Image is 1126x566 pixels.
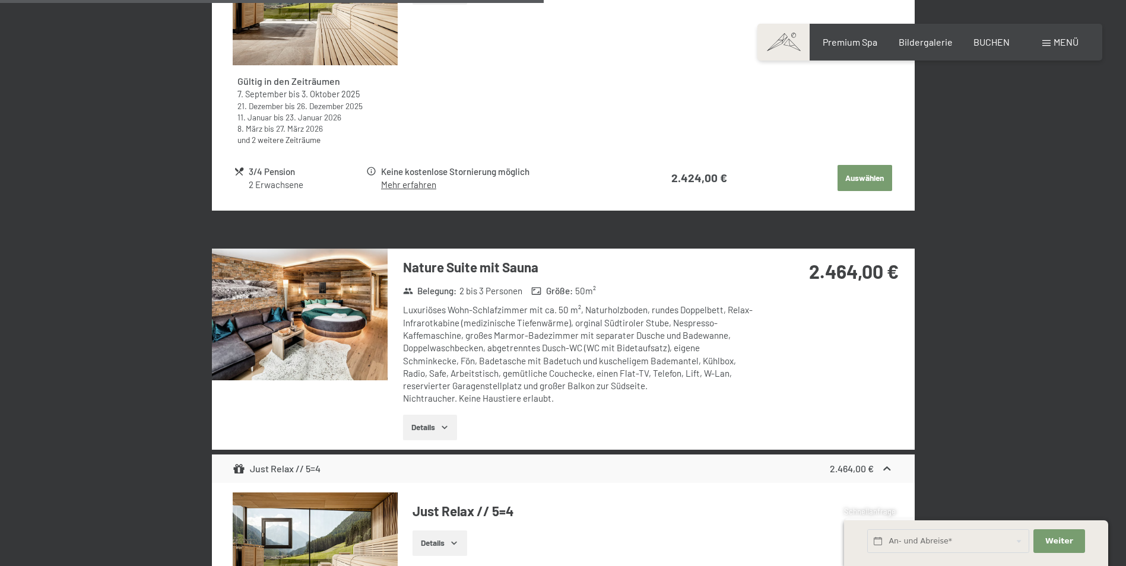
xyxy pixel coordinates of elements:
[838,165,892,191] button: Auswählen
[830,463,874,474] strong: 2.464,00 €
[249,179,364,191] div: 2 Erwachsene
[413,530,467,557] button: Details
[413,502,893,520] h4: Just Relax // 5=4
[1033,529,1084,554] button: Weiter
[237,88,393,100] div: bis
[823,36,877,47] a: Premium Spa
[237,123,393,134] div: bis
[237,101,283,111] time: 21.12.2025
[381,179,436,190] a: Mehr erfahren
[237,112,393,123] div: bis
[237,112,272,122] time: 11.01.2026
[403,258,756,276] h3: Nature Suite mit Sauna
[237,100,393,112] div: bis
[403,415,457,441] button: Details
[403,285,457,297] strong: Belegung :
[973,36,1010,47] a: BUCHEN
[276,123,323,133] time: 27.03.2026
[237,75,340,87] strong: Gültig in den Zeiträumen
[249,165,364,179] div: 3/4 Pension
[899,36,953,47] a: Bildergalerie
[212,249,388,380] img: mss_renderimg.php
[575,285,596,297] span: 50 m²
[237,123,262,133] time: 08.03.2026
[844,507,896,516] span: Schnellanfrage
[381,165,628,179] div: Keine kostenlose Stornierung möglich
[809,260,899,282] strong: 2.464,00 €
[1054,36,1079,47] span: Menü
[1045,536,1073,546] span: Weiter
[302,89,360,99] time: 03.10.2025
[671,171,727,185] strong: 2.424,00 €
[297,101,363,111] time: 26.12.2025
[459,285,522,297] span: 2 bis 3 Personen
[531,285,573,297] strong: Größe :
[233,462,321,476] div: Just Relax // 5=4
[237,135,321,145] a: und 2 weitere Zeiträume
[403,304,756,405] div: Luxuriöses Wohn-Schlafzimmer mit ca. 50 m², Naturholzboden, rundes Doppelbett, Relax-Infrarotkabi...
[286,112,341,122] time: 23.01.2026
[212,454,915,483] div: Just Relax // 5=42.464,00 €
[237,89,287,99] time: 07.09.2025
